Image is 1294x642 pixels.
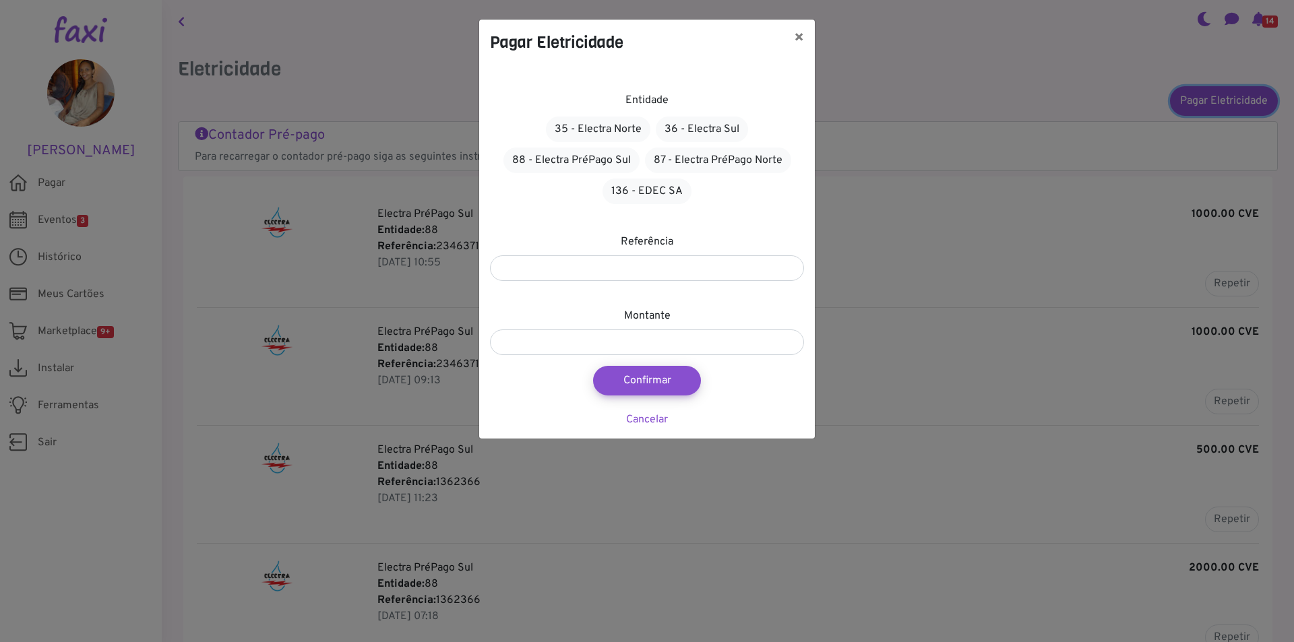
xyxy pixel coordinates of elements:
label: Entidade [625,92,669,108]
button: × [783,20,815,57]
label: Montante [624,308,671,324]
a: 136 - EDEC SA [603,179,691,204]
a: 87 - Electra PréPago Norte [645,148,791,173]
h4: Pagar Eletricidade [490,30,623,55]
button: Confirmar [593,366,701,395]
a: 88 - Electra PréPago Sul [503,148,640,173]
a: 36 - Electra Sul [656,117,748,142]
label: Referência [621,234,673,250]
a: 35 - Electra Norte [546,117,650,142]
a: Cancelar [626,413,668,426]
